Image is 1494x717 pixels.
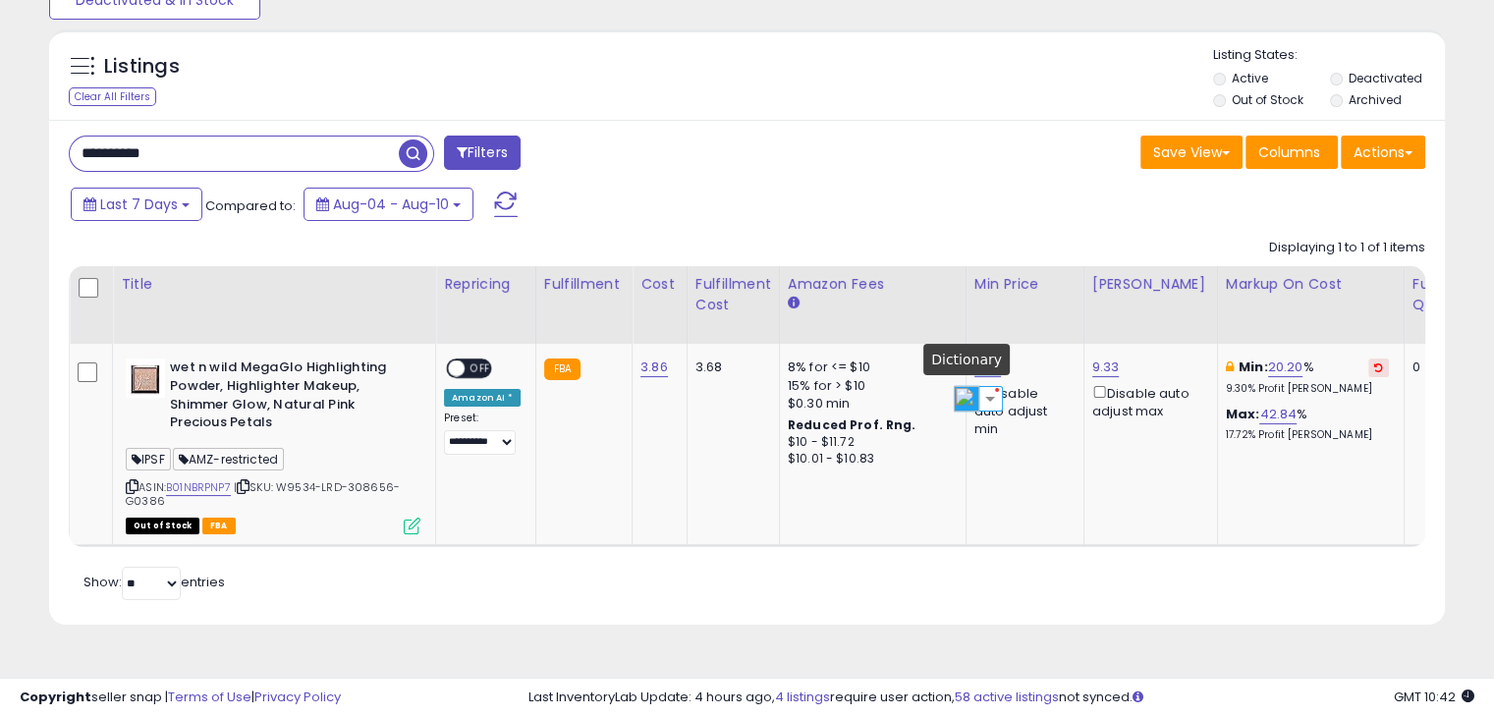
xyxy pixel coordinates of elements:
[788,358,951,376] div: 8% for <= $10
[1226,406,1389,442] div: %
[104,53,180,81] h5: Listings
[974,358,1002,377] a: 8.38
[205,196,296,215] span: Compared to:
[126,481,138,492] i: Click to copy
[237,481,249,492] i: Click to copy
[788,377,951,395] div: 15% for > $10
[83,573,225,591] span: Show: entries
[528,689,1474,707] div: Last InventoryLab Update: 4 hours ago, require user action, not synced.
[1232,70,1268,86] label: Active
[1258,142,1320,162] span: Columns
[1269,239,1425,257] div: Displaying 1 to 1 of 1 items
[1259,405,1297,424] a: 42.84
[1412,274,1480,315] div: Fulfillable Quantity
[1226,358,1389,395] div: %
[1341,136,1425,169] button: Actions
[1268,358,1303,377] a: 20.20
[444,389,521,407] div: Amazon AI *
[126,448,171,470] span: IPSF
[974,382,1069,439] div: Disable auto adjust min
[173,448,284,470] span: AMZ-restricted
[1226,360,1234,373] i: This overrides the store level min markup for this listing
[1213,46,1445,65] p: Listing States:
[126,358,420,531] div: ASIN:
[1412,358,1473,376] div: 0
[20,688,91,706] strong: Copyright
[444,274,527,295] div: Repricing
[1239,358,1268,376] b: Min:
[333,194,449,214] span: Aug-04 - Aug-10
[71,188,202,221] button: Last 7 Days
[444,136,521,170] button: Filters
[775,688,830,706] a: 4 listings
[126,518,199,534] span: All listings that are currently out of stock and unavailable for purchase on Amazon
[788,451,951,468] div: $10.01 - $10.83
[1092,382,1202,420] div: Disable auto adjust max
[1245,136,1338,169] button: Columns
[1226,405,1260,423] b: Max:
[788,416,916,433] b: Reduced Prof. Rng.
[788,395,951,413] div: $0.30 min
[544,274,624,295] div: Fulfillment
[974,274,1076,295] div: Min Price
[126,479,400,509] span: | SKU: W9534-LRD-308656-G0386
[20,689,341,707] div: seller snap | |
[166,479,231,496] a: B01NBRPNP7
[465,360,496,377] span: OFF
[1226,428,1389,442] p: 17.72% Profit [PERSON_NAME]
[1348,91,1401,108] label: Archived
[69,87,156,106] div: Clear All Filters
[695,274,771,315] div: Fulfillment Cost
[695,358,764,376] div: 3.68
[254,688,341,706] a: Privacy Policy
[1092,358,1120,377] a: 9.33
[544,358,581,380] small: FBA
[640,358,668,377] a: 3.86
[121,274,427,295] div: Title
[640,274,679,295] div: Cost
[1226,274,1396,295] div: Markup on Cost
[1394,688,1474,706] span: 2025-08-18 10:42 GMT
[788,434,951,451] div: $10 - $11.72
[168,688,251,706] a: Terms of Use
[1140,136,1243,169] button: Save View
[788,295,800,312] small: Amazon Fees.
[444,412,521,456] div: Preset:
[955,688,1059,706] a: 58 active listings
[1232,91,1303,108] label: Out of Stock
[788,274,958,295] div: Amazon Fees
[1217,266,1404,344] th: The percentage added to the cost of goods (COGS) that forms the calculator for Min & Max prices.
[304,188,473,221] button: Aug-04 - Aug-10
[1348,70,1421,86] label: Deactivated
[1226,382,1389,396] p: 9.30% Profit [PERSON_NAME]
[126,358,165,398] img: 51Y+QtpRfXL._SL40_.jpg
[170,358,409,436] b: wet n wild MegaGlo Highlighting Powder, Highlighter Makeup, Shimmer Glow, Natural Pink Precious P...
[202,518,236,534] span: FBA
[1374,362,1383,372] i: Revert to store-level Min Markup
[100,194,178,214] span: Last 7 Days
[1092,274,1209,295] div: [PERSON_NAME]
